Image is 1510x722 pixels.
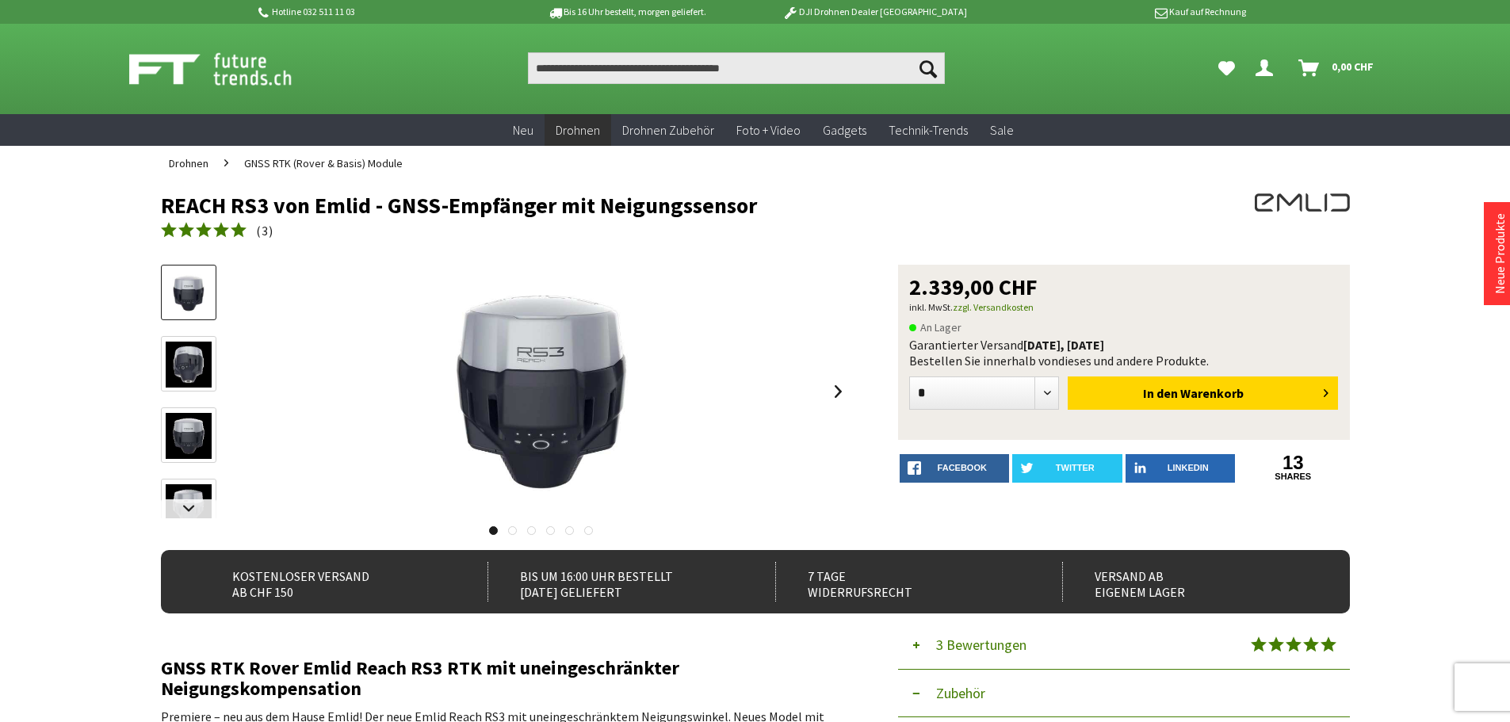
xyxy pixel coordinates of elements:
[1012,454,1122,483] a: twitter
[244,156,403,170] span: GNSS RTK (Rover & Basis) Module
[889,122,968,138] span: Technik-Trends
[938,463,987,472] span: facebook
[1210,52,1243,84] a: Meine Favoriten
[999,2,1246,21] p: Kauf auf Rechnung
[161,658,851,699] h2: GNSS RTK Rover Emlid Reach RS3 RTK mit uneingeschränkter Neigungskompensation
[502,114,545,147] a: Neu
[169,156,208,170] span: Drohnen
[909,318,961,337] span: An Lager
[236,146,411,181] a: GNSS RTK (Rover & Basis) Module
[166,270,212,316] img: Vorschau: REACH RS3 von Emlid - GNSS-Empfänger mit Neigungssensor
[1062,562,1315,602] div: Versand ab eigenem Lager
[1492,213,1508,294] a: Neue Produkte
[909,337,1339,369] div: Garantierter Versand Bestellen Sie innerhalb von dieses und andere Produkte.
[909,298,1339,317] p: inkl. MwSt.
[201,562,453,602] div: Kostenloser Versand ab CHF 150
[990,122,1014,138] span: Sale
[256,223,273,239] span: ( )
[556,122,600,138] span: Drohnen
[503,2,751,21] p: Bis 16 Uhr bestellt, morgen geliefert.
[1292,52,1382,84] a: Warenkorb
[545,114,611,147] a: Drohnen
[1126,454,1236,483] a: LinkedIn
[1180,385,1244,401] span: Warenkorb
[1238,454,1348,472] a: 13
[898,621,1350,670] button: 3 Bewertungen
[812,114,877,147] a: Gadgets
[1332,54,1374,79] span: 0,00 CHF
[751,2,998,21] p: DJI Drohnen Dealer [GEOGRAPHIC_DATA]
[129,49,327,89] img: Shop Futuretrends - zur Startseite wechseln
[262,223,269,239] span: 3
[1249,52,1286,84] a: Dein Konto
[909,276,1038,298] span: 2.339,00 CHF
[1168,463,1209,472] span: LinkedIn
[900,454,1010,483] a: facebook
[256,2,503,21] p: Hotline 032 511 11 03
[622,122,714,138] span: Drohnen Zubehör
[161,193,1112,217] h1: REACH RS3 von Emlid - GNSS-Empfänger mit Neigungssensor
[487,562,740,602] div: Bis um 16:00 Uhr bestellt [DATE] geliefert
[161,221,273,241] a: (3)
[898,670,1350,717] button: Zubehör
[823,122,866,138] span: Gadgets
[877,114,979,147] a: Technik-Trends
[725,114,812,147] a: Foto + Video
[1068,376,1338,410] button: In den Warenkorb
[1023,337,1104,353] b: [DATE], [DATE]
[979,114,1025,147] a: Sale
[1255,193,1350,212] img: EMLID
[736,122,801,138] span: Foto + Video
[1056,463,1095,472] span: twitter
[775,562,1028,602] div: 7 Tage Widerrufsrecht
[161,146,216,181] a: Drohnen
[415,265,668,518] img: REACH RS3 von Emlid - GNSS-Empfänger mit Neigungssensor
[513,122,533,138] span: Neu
[611,114,725,147] a: Drohnen Zubehör
[1238,472,1348,482] a: shares
[953,301,1034,313] a: zzgl. Versandkosten
[1143,385,1178,401] span: In den
[912,52,945,84] button: Suchen
[528,52,945,84] input: Produkt, Marke, Kategorie, EAN, Artikelnummer…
